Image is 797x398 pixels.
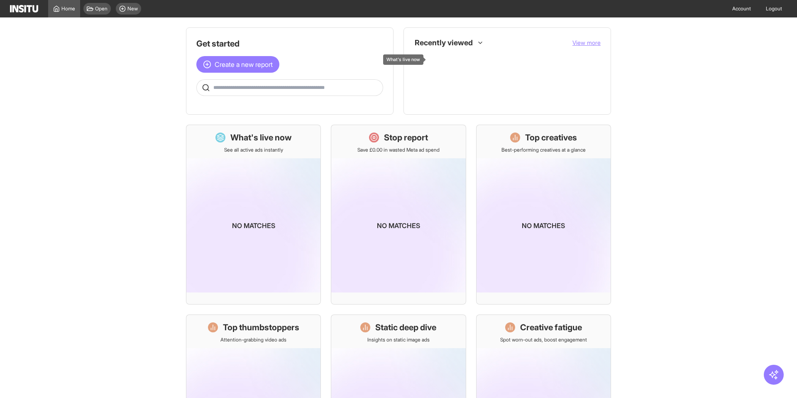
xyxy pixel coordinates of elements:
[230,132,292,143] h1: What's live now
[357,147,440,153] p: Save £0.00 in wasted Meta ad spend
[572,39,601,46] span: View more
[196,38,383,49] h1: Get started
[95,5,108,12] span: Open
[186,125,321,305] a: What's live nowSee all active ads instantlyNo matches
[477,158,611,292] img: coming-soon-gradient_kfitwp.png
[220,337,286,343] p: Attention-grabbing video ads
[501,147,586,153] p: Best-performing creatives at a glance
[232,221,275,231] p: No matches
[375,322,436,333] h1: Static deep dive
[367,337,430,343] p: Insights on static image ads
[10,5,38,12] img: Logo
[383,54,423,65] div: What's live now
[331,125,466,305] a: Stop reportSave £0.00 in wasted Meta ad spendNo matches
[223,322,299,333] h1: Top thumbstoppers
[61,5,75,12] span: Home
[476,125,611,305] a: Top creativesBest-performing creatives at a glanceNo matches
[384,132,428,143] h1: Stop report
[186,158,320,292] img: coming-soon-gradient_kfitwp.png
[127,5,138,12] span: New
[215,59,273,69] span: Create a new report
[224,147,283,153] p: See all active ads instantly
[572,39,601,47] button: View more
[377,221,420,231] p: No matches
[522,221,565,231] p: No matches
[196,56,279,73] button: Create a new report
[525,132,577,143] h1: Top creatives
[331,158,465,292] img: coming-soon-gradient_kfitwp.png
